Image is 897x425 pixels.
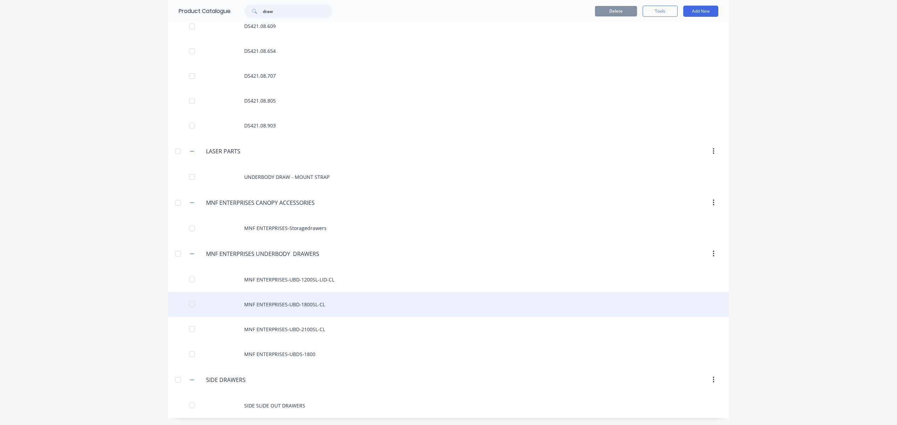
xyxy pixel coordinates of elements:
input: Enter category name [206,250,319,258]
div: UNDERBODY DRAW - MOUNT STRAP [168,165,729,189]
div: DS421.08.654 [168,39,729,63]
input: Search... [263,4,332,18]
button: Add New [683,6,718,17]
div: MNF ENTERPRISES-Storagedrawers [168,216,729,241]
div: DS421.08.903 [168,113,729,138]
div: MNF ENTERPRISES-UBD-1200SL-LID-CL [168,267,729,292]
input: Enter category name [206,147,289,155]
div: DS421.08.609 [168,14,729,39]
input: Enter category name [206,376,289,384]
div: MNF ENTERPRISES-UBDS-1800 [168,342,729,367]
div: MNF ENTERPRISES-UBD-2100SL-CL [168,317,729,342]
input: Enter category name [206,198,315,207]
div: DS421.08.707 [168,63,729,88]
button: Delete [595,6,637,16]
div: SIDE SLIDE OUT DRAWERS [168,393,729,418]
button: Tools [643,6,678,17]
div: MNF ENTERPRISES-UBD-1800SL-CL [168,292,729,317]
div: DS421.08.805 [168,88,729,113]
